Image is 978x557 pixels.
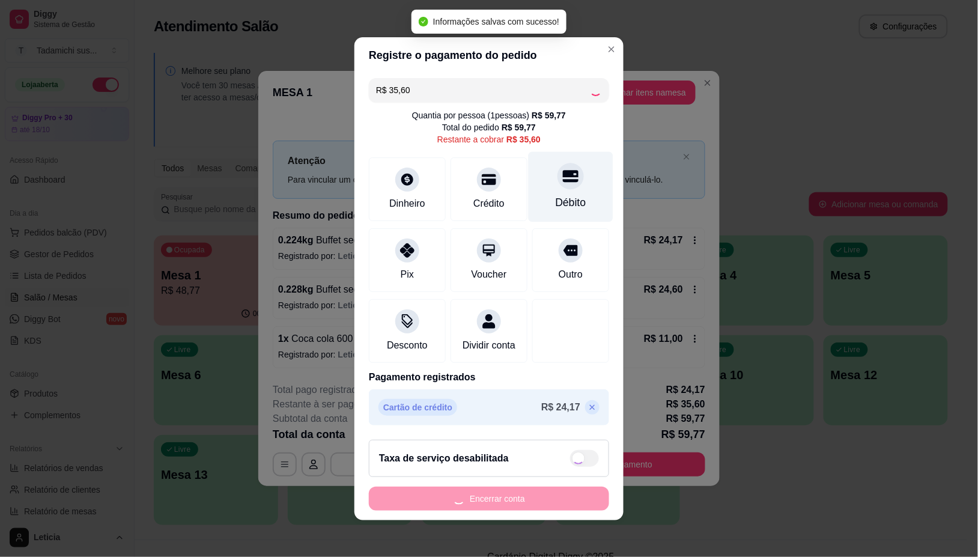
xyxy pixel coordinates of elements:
div: Dividir conta [463,338,515,353]
span: Informações salvas com sucesso! [433,17,559,26]
div: R$ 59,77 [502,121,536,133]
div: Loading [590,84,602,96]
p: Cartão de crédito [378,399,457,416]
h2: Taxa de serviço desabilitada [379,451,509,466]
p: Pagamento registrados [369,370,609,385]
span: check-circle [419,17,428,26]
div: Débito [556,195,586,210]
div: Dinheiro [389,196,425,211]
div: Voucher [472,267,507,282]
div: Crédito [473,196,505,211]
input: Ex.: hambúrguer de cordeiro [376,78,590,102]
p: R$ 24,17 [541,400,580,415]
div: Outro [559,267,583,282]
div: Pix [401,267,414,282]
div: Total do pedido [442,121,536,133]
button: Close [602,40,621,59]
header: Registre o pagamento do pedido [354,37,624,73]
div: R$ 59,77 [532,109,566,121]
div: R$ 35,60 [506,133,541,145]
div: Quantia por pessoa ( 1 pessoas) [412,109,566,121]
div: Desconto [387,338,428,353]
div: Restante a cobrar [437,133,541,145]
